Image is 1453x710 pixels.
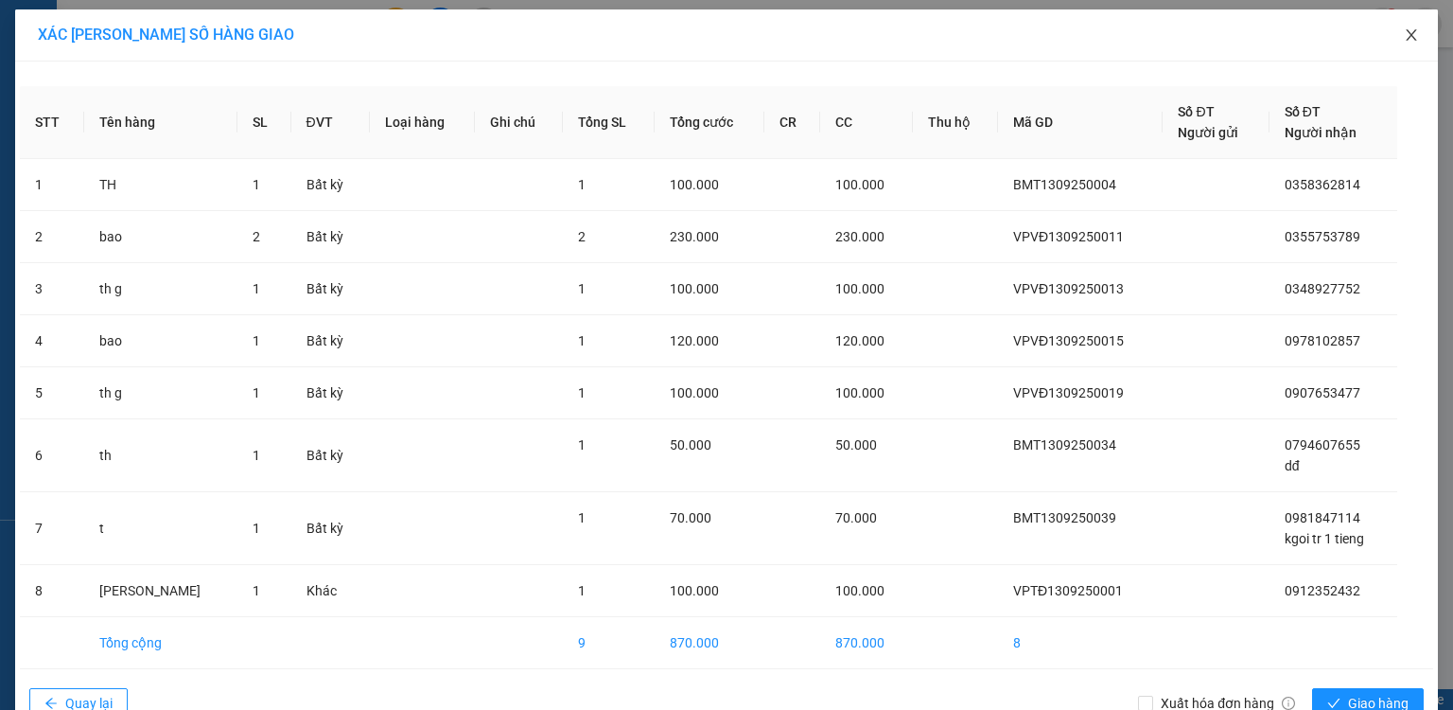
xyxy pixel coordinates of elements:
[84,86,238,159] th: Tên hàng
[578,281,586,296] span: 1
[291,419,370,492] td: Bất kỳ
[1285,177,1360,192] span: 0358362814
[1013,385,1124,400] span: VPVĐ1309250019
[670,510,711,525] span: 70.000
[1385,9,1438,62] button: Close
[84,211,238,263] td: bao
[475,86,564,159] th: Ghi chú
[20,367,84,419] td: 5
[578,583,586,598] span: 1
[253,521,260,536] span: 1
[20,159,84,211] td: 1
[20,86,84,159] th: STT
[253,333,260,348] span: 1
[835,437,877,453] span: 50.000
[1285,583,1360,598] span: 0912352432
[20,492,84,565] td: 7
[84,159,238,211] td: TH
[563,617,655,669] td: 9
[655,86,764,159] th: Tổng cước
[253,177,260,192] span: 1
[1285,229,1360,244] span: 0355753789
[670,437,711,453] span: 50.000
[670,333,719,348] span: 120.000
[237,86,290,159] th: SL
[1013,437,1116,453] span: BMT1309250034
[820,617,913,669] td: 870.000
[578,437,586,453] span: 1
[670,281,719,296] span: 100.000
[578,177,586,192] span: 1
[1404,27,1419,43] span: close
[1285,281,1360,296] span: 0348927752
[1013,510,1116,525] span: BMT1309250039
[1013,229,1124,244] span: VPVĐ1309250011
[1285,104,1321,119] span: Số ĐT
[253,385,260,400] span: 1
[253,281,260,296] span: 1
[835,333,884,348] span: 120.000
[835,281,884,296] span: 100.000
[764,86,819,159] th: CR
[253,448,260,463] span: 1
[1013,333,1124,348] span: VPVĐ1309250015
[84,565,238,617] td: [PERSON_NAME]
[1285,385,1360,400] span: 0907653477
[84,367,238,419] td: th g
[578,385,586,400] span: 1
[20,263,84,315] td: 3
[835,177,884,192] span: 100.000
[913,86,998,159] th: Thu hộ
[998,86,1163,159] th: Mã GD
[670,583,719,598] span: 100.000
[670,229,719,244] span: 230.000
[835,583,884,598] span: 100.000
[1178,125,1238,140] span: Người gửi
[84,315,238,367] td: bao
[998,617,1163,669] td: 8
[835,229,884,244] span: 230.000
[1013,583,1123,598] span: VPTĐ1309250001
[20,419,84,492] td: 6
[820,86,913,159] th: CC
[578,510,586,525] span: 1
[291,367,370,419] td: Bất kỳ
[20,211,84,263] td: 2
[253,229,260,244] span: 2
[563,86,655,159] th: Tổng SL
[291,565,370,617] td: Khác
[84,263,238,315] td: th g
[291,492,370,565] td: Bất kỳ
[1282,697,1295,710] span: info-circle
[1013,281,1124,296] span: VPVĐ1309250013
[670,385,719,400] span: 100.000
[1178,104,1214,119] span: Số ĐT
[84,419,238,492] td: th
[291,211,370,263] td: Bất kỳ
[1285,437,1360,453] span: 0794607655
[370,86,475,159] th: Loại hàng
[1285,510,1360,525] span: 0981847114
[578,333,586,348] span: 1
[670,177,719,192] span: 100.000
[84,617,238,669] td: Tổng cộng
[1285,458,1300,473] span: dđ
[291,159,370,211] td: Bất kỳ
[1013,177,1116,192] span: BMT1309250004
[38,26,294,44] span: XÁC [PERSON_NAME] SỐ HÀNG GIAO
[655,617,764,669] td: 870.000
[578,229,586,244] span: 2
[835,510,877,525] span: 70.000
[835,385,884,400] span: 100.000
[1285,333,1360,348] span: 0978102857
[291,86,370,159] th: ĐVT
[84,492,238,565] td: t
[20,315,84,367] td: 4
[291,263,370,315] td: Bất kỳ
[1285,531,1364,546] span: kgoi tr 1 tieng
[1285,125,1357,140] span: Người nhận
[253,583,260,598] span: 1
[291,315,370,367] td: Bất kỳ
[20,565,84,617] td: 8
